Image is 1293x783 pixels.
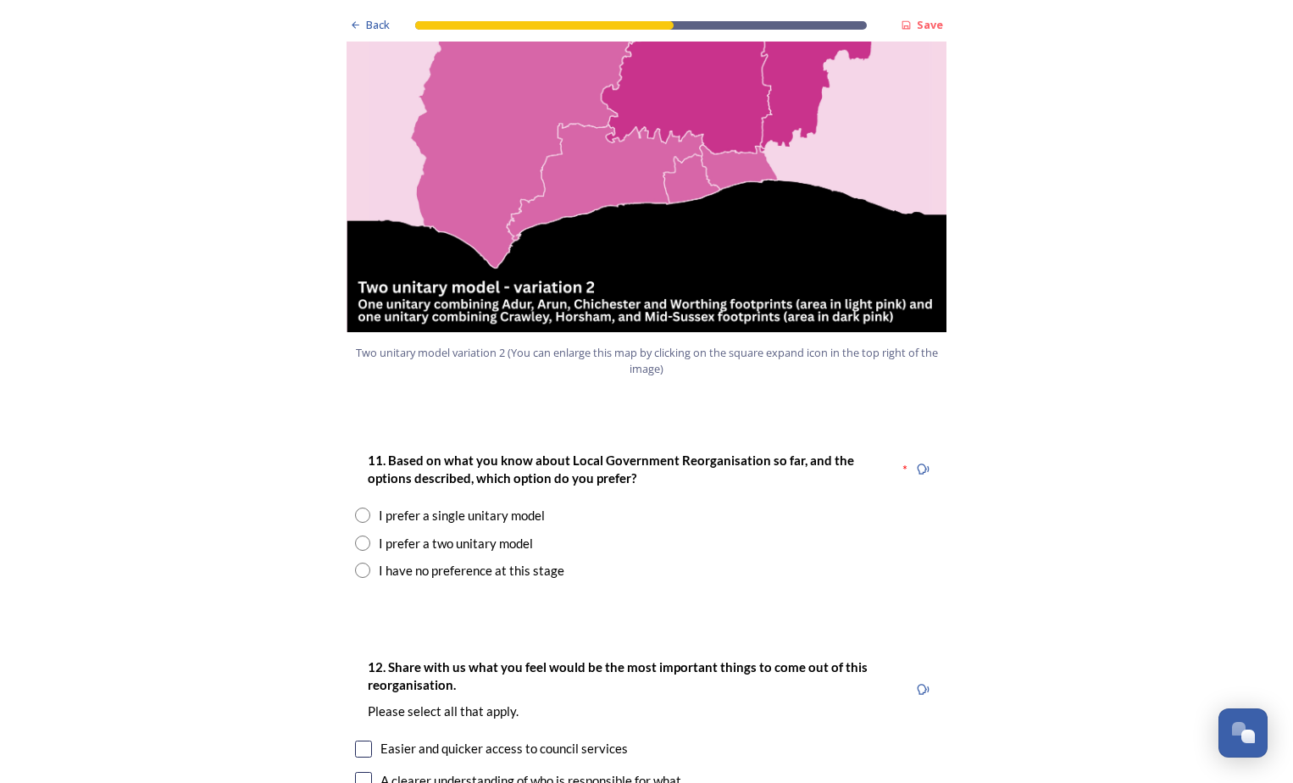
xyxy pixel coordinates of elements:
[917,17,943,32] strong: Save
[354,345,939,377] span: Two unitary model variation 2 (You can enlarge this map by clicking on the square expand icon in ...
[366,17,390,33] span: Back
[379,561,564,580] div: I have no preference at this stage
[368,453,857,486] strong: 11. Based on what you know about Local Government Reorganisation so far, and the options describe...
[379,506,545,525] div: I prefer a single unitary model
[380,739,628,758] div: Easier and quicker access to council services
[1218,708,1268,758] button: Open Chat
[368,702,895,720] p: Please select all that apply.
[368,659,870,692] strong: 12. Share with us what you feel would be the most important things to come out of this reorganisa...
[379,534,533,553] div: I prefer a two unitary model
